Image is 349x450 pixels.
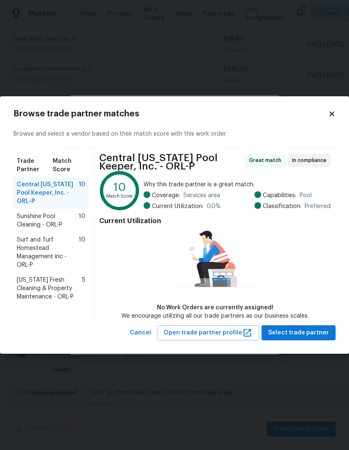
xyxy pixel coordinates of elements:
[183,191,220,200] span: Services area
[106,193,133,198] text: Match Score
[157,325,259,341] button: Open trade partner profile
[152,191,180,200] span: Coverage:
[17,180,79,206] span: Central [US_STATE] Pool Keeper, Inc. - ORL-P
[263,202,301,211] span: Classification:
[300,191,312,200] span: Pool
[13,120,336,149] div: Browse and select a vendor based on their match score with this work order.
[79,212,85,229] span: 10
[268,328,329,338] span: Select trade partner
[207,202,221,211] span: 0.0 %
[13,110,328,118] h2: Browse trade partner matches
[305,202,331,211] span: Preferred
[17,157,53,174] span: Trade Partner
[126,325,154,341] button: Cancel
[164,328,252,338] span: Open trade partner profile
[121,312,309,320] div: We encourage utilizing all our trade partners as our business scales.
[79,236,85,269] span: 10
[17,236,79,269] span: Surf and Turf Homestead Management inc - ORL-P
[292,156,330,165] span: In compliance
[99,217,331,225] h4: Current Utilization
[152,202,203,211] span: Current Utilization:
[99,154,242,170] span: Central [US_STATE] Pool Keeper, Inc. - ORL-P
[130,328,151,338] span: Cancel
[17,276,82,301] span: [US_STATE] Fresh Cleaning & Property Maintenance - ORL-P
[121,303,309,312] div: No Work Orders are currently assigned!
[53,157,85,174] span: Match Score
[113,181,126,193] text: 10
[263,191,296,200] span: Capabilities:
[82,276,85,301] span: 5
[79,180,85,206] span: 10
[17,212,79,229] span: Sunshine Pool Cleaning - ORL-P
[144,180,331,189] span: Why this trade partner is a great match:
[249,156,285,165] span: Great match
[262,325,336,341] button: Select trade partner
